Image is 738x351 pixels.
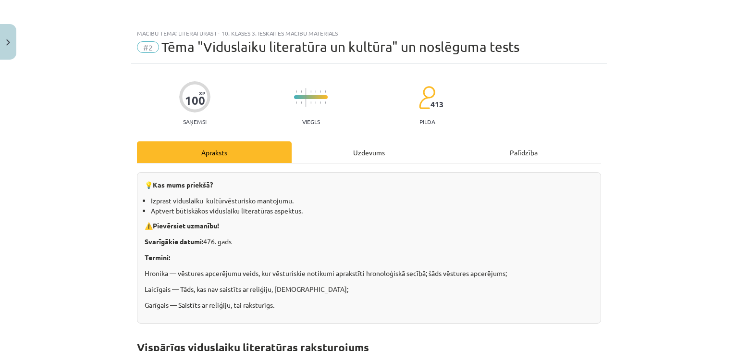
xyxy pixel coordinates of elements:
[446,141,601,163] div: Palīdzība
[315,90,316,93] img: icon-short-line-57e1e144782c952c97e751825c79c345078a6d821885a25fce030b3d8c18986b.svg
[419,118,435,125] p: pilda
[161,39,519,55] span: Tēma "Viduslaiku literatūra un kultūra" un noslēguma tests
[137,30,601,37] div: Mācību tēma: Literatūras i - 10. klases 3. ieskaites mācību materiāls
[418,86,435,110] img: students-c634bb4e5e11cddfef0936a35e636f08e4e9abd3cc4e673bd6f9a4125e45ecb1.svg
[325,101,326,104] img: icon-short-line-57e1e144782c952c97e751825c79c345078a6d821885a25fce030b3d8c18986b.svg
[145,300,593,310] p: Garīgais — Saistīts ar reliģiju, tai raksturīgs.
[151,206,593,216] li: Aptvert būtiskākos viduslaiku literatūras aspektus.
[153,221,219,230] strong: Pievērsiet uzmanību!
[325,90,326,93] img: icon-short-line-57e1e144782c952c97e751825c79c345078a6d821885a25fce030b3d8c18986b.svg
[151,196,593,206] li: Izprast viduslaiku kultūrvēsturisko mantojumu.
[310,90,311,93] img: icon-short-line-57e1e144782c952c97e751825c79c345078a6d821885a25fce030b3d8c18986b.svg
[145,268,593,278] p: Hronika — vēstures apcerējumu veids, kur vēsturiskie notikumi aprakstīti hronoloģiskā secībā; šād...
[296,90,297,93] img: icon-short-line-57e1e144782c952c97e751825c79c345078a6d821885a25fce030b3d8c18986b.svg
[302,118,320,125] p: Viegls
[296,101,297,104] img: icon-short-line-57e1e144782c952c97e751825c79c345078a6d821885a25fce030b3d8c18986b.svg
[137,41,159,53] span: #2
[145,237,593,247] p: 476. gads
[145,253,170,262] strong: Termini:
[315,101,316,104] img: icon-short-line-57e1e144782c952c97e751825c79c345078a6d821885a25fce030b3d8c18986b.svg
[153,180,213,189] strong: Kas mums priekšā?
[145,180,593,190] p: 💡
[145,284,593,294] p: Laicīgais — Tāds, kas nav saistīts ar reliģiju, [DEMOGRAPHIC_DATA];
[179,118,210,125] p: Saņemsi
[199,90,205,96] span: XP
[301,90,302,93] img: icon-short-line-57e1e144782c952c97e751825c79c345078a6d821885a25fce030b3d8c18986b.svg
[145,221,593,231] p: ⚠️
[306,88,307,107] img: icon-long-line-d9ea69661e0d244f92f715978eff75569469978d946b2353a9bb055b3ed8787d.svg
[137,141,292,163] div: Apraksts
[301,101,302,104] img: icon-short-line-57e1e144782c952c97e751825c79c345078a6d821885a25fce030b3d8c18986b.svg
[292,141,446,163] div: Uzdevums
[320,101,321,104] img: icon-short-line-57e1e144782c952c97e751825c79c345078a6d821885a25fce030b3d8c18986b.svg
[185,94,205,107] div: 100
[430,100,443,109] span: 413
[310,101,311,104] img: icon-short-line-57e1e144782c952c97e751825c79c345078a6d821885a25fce030b3d8c18986b.svg
[6,39,10,46] img: icon-close-lesson-0947bae3869378f0d4975bcd49f059093ad1ed9edebbc8119c70593378902aed.svg
[145,237,203,246] strong: Svarīgākie datumi:
[320,90,321,93] img: icon-short-line-57e1e144782c952c97e751825c79c345078a6d821885a25fce030b3d8c18986b.svg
